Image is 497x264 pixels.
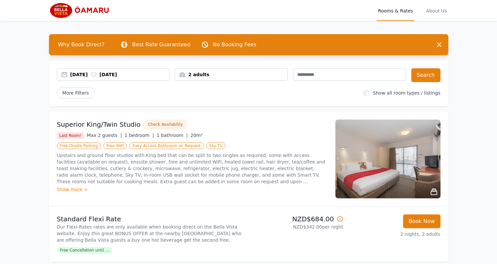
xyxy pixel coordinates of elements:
p: Best Rate Guaranteed [132,41,190,49]
span: Sky TV [206,143,226,149]
button: Book Now [403,214,441,228]
label: Show all room types / listings [373,90,440,96]
h3: Superior King/Twin Studio [57,120,141,129]
p: NZD$342.00 per night [251,224,343,230]
div: [DATE] [DATE] [70,71,169,78]
button: Check Availability [145,120,187,129]
span: Free Onsite Parking [57,143,101,149]
span: 20m² [191,133,203,138]
p: Standard Flexi Rate [57,214,246,224]
span: 1 bedroom | [124,133,154,138]
div: Show more > [57,186,328,193]
span: Free WiFi [103,143,127,149]
span: More Filters [57,87,95,99]
p: 2 nights, 2 adults [349,231,441,237]
span: 1 bathroom | [157,133,188,138]
button: Search [411,68,441,82]
span: Free Cancellation until ... [57,247,112,253]
p: Our Flexi-Rates rates are only available when booking direct on the Bella Vista website. Enjoy th... [57,224,246,243]
p: No Booking Fees [213,41,257,49]
div: 2 adults [175,71,287,78]
span: Why Book Direct? [53,38,110,51]
span: Easy Access Bathroom on Request [129,143,203,149]
img: Bella Vista Oamaru [49,3,112,18]
p: NZD$684.00 [251,214,343,224]
span: Max 2 guests | [87,133,122,138]
p: Upstairs and ground floor studios with King bed that can be split to two singles as required, som... [57,152,328,185]
span: Last Room! [57,132,84,139]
